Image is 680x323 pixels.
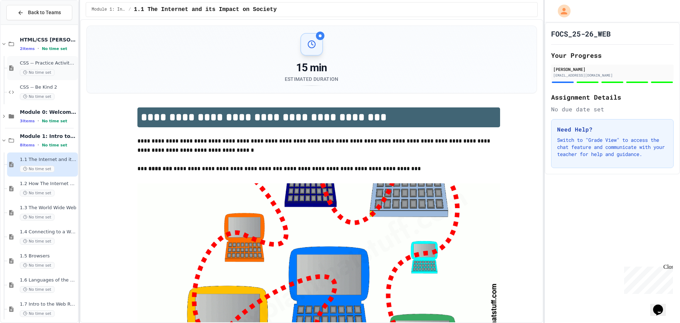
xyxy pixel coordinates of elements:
[20,157,76,163] span: 1.1 The Internet and its Impact on Society
[20,205,76,211] span: 1.3 The World Wide Web
[285,61,339,74] div: 15 min
[20,109,76,115] span: Module 0: Welcome to Web Development
[551,105,674,113] div: No due date set
[42,119,67,123] span: No time set
[20,93,55,100] span: No time set
[285,76,339,83] div: Estimated Duration
[20,84,76,90] span: CSS -- Be Kind 2
[551,50,674,60] h2: Your Progress
[20,253,76,259] span: 1.5 Browsers
[42,46,67,51] span: No time set
[20,238,55,245] span: No time set
[650,295,673,316] iframe: chat widget
[621,264,673,294] iframe: chat widget
[20,37,76,43] span: HTML/CSS [PERSON_NAME]
[20,229,76,235] span: 1.4 Connecting to a Website
[20,277,76,283] span: 1.6 Languages of the Web
[129,7,131,12] span: /
[553,73,671,78] div: [EMAIL_ADDRESS][DOMAIN_NAME]
[6,5,72,20] button: Back to Teams
[20,190,55,196] span: No time set
[38,118,39,124] span: •
[20,60,76,66] span: CSS -- Practice Activity 1
[134,5,277,14] span: 1.1 The Internet and its Impact on Society
[42,143,67,147] span: No time set
[20,310,55,317] span: No time set
[550,3,572,19] div: My Account
[557,125,668,134] h3: Need Help?
[551,29,611,39] h1: FOCS_25-26_WEB
[20,286,55,293] span: No time set
[551,92,674,102] h2: Assignment Details
[553,66,671,72] div: [PERSON_NAME]
[20,69,55,76] span: No time set
[20,119,35,123] span: 3 items
[20,301,76,307] span: 1.7 Intro to the Web Review
[20,181,76,187] span: 1.2 How The Internet Works
[38,46,39,51] span: •
[20,166,55,172] span: No time set
[20,133,76,139] span: Module 1: Intro to the Web
[38,142,39,148] span: •
[20,262,55,269] span: No time set
[20,214,55,221] span: No time set
[28,9,61,16] span: Back to Teams
[20,46,35,51] span: 2 items
[3,3,49,45] div: Chat with us now!Close
[92,7,126,12] span: Module 1: Intro to the Web
[20,143,35,147] span: 8 items
[557,137,668,158] p: Switch to "Grade View" to access the chat feature and communicate with your teacher for help and ...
